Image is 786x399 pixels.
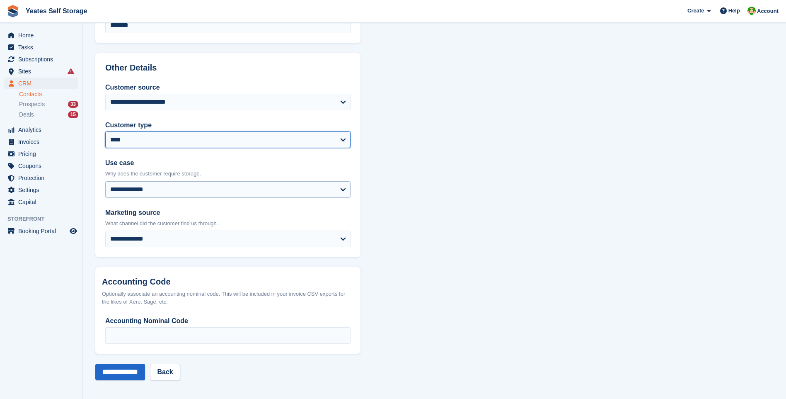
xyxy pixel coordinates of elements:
[18,78,68,89] span: CRM
[728,7,740,15] span: Help
[19,111,34,119] span: Deals
[4,225,78,237] a: menu
[18,225,68,237] span: Booking Portal
[4,196,78,208] a: menu
[4,54,78,65] a: menu
[4,78,78,89] a: menu
[105,316,351,326] label: Accounting Nominal Code
[22,4,91,18] a: Yeates Self Storage
[4,184,78,196] a: menu
[18,148,68,160] span: Pricing
[4,172,78,184] a: menu
[18,172,68,184] span: Protection
[4,29,78,41] a: menu
[105,208,351,218] label: Marketing source
[68,101,78,108] div: 33
[105,219,351,228] p: What channel did the customer find us through.
[18,41,68,53] span: Tasks
[19,100,45,108] span: Prospects
[68,226,78,236] a: Preview store
[18,184,68,196] span: Settings
[4,148,78,160] a: menu
[7,5,19,17] img: stora-icon-8386f47178a22dfd0bd8f6a31ec36ba5ce8667c1dd55bd0f319d3a0aa187defe.svg
[105,120,351,130] label: Customer type
[18,54,68,65] span: Subscriptions
[18,29,68,41] span: Home
[4,66,78,77] a: menu
[105,158,351,168] label: Use case
[68,68,74,75] i: Smart entry sync failures have occurred
[747,7,756,15] img: Angela Field
[19,110,78,119] a: Deals 15
[18,124,68,136] span: Analytics
[7,215,82,223] span: Storefront
[18,160,68,172] span: Coupons
[102,277,354,287] h2: Accounting Code
[105,63,351,73] h2: Other Details
[102,290,354,306] div: Optionally associate an accounting nominal code. This will be included in your invoice CSV export...
[18,196,68,208] span: Capital
[4,124,78,136] a: menu
[19,90,78,98] a: Contacts
[4,160,78,172] a: menu
[18,136,68,148] span: Invoices
[105,83,351,92] label: Customer source
[150,364,180,380] a: Back
[68,111,78,118] div: 15
[4,136,78,148] a: menu
[18,66,68,77] span: Sites
[687,7,704,15] span: Create
[4,41,78,53] a: menu
[757,7,779,15] span: Account
[19,100,78,109] a: Prospects 33
[105,170,351,178] p: Why does the customer require storage.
